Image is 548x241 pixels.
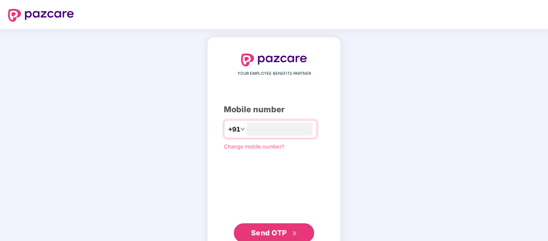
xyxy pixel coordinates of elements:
[8,9,74,22] img: logo
[224,103,324,116] div: Mobile number
[251,229,287,237] span: Send OTP
[228,124,240,134] span: +91
[240,127,245,132] span: down
[292,231,297,236] span: double-right
[241,54,307,66] img: logo
[224,143,284,150] a: Change mobile number?
[237,70,311,77] span: YOUR EMPLOYEE BENEFITS PARTNER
